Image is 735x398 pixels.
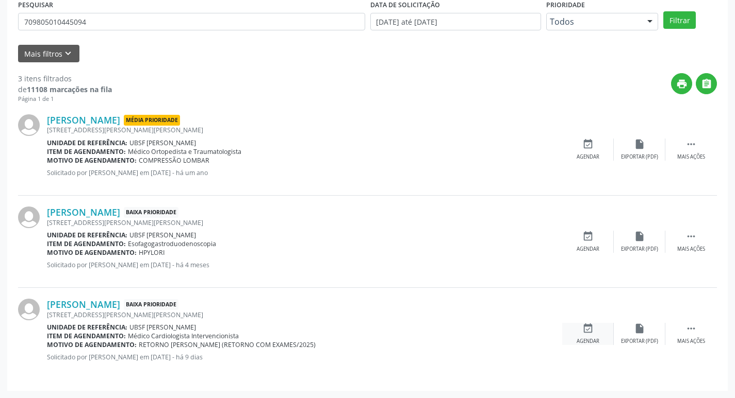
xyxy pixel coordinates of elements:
button: print [671,73,692,94]
i: insert_drive_file [634,231,645,242]
i: print [676,78,688,90]
span: Baixa Prioridade [124,299,178,310]
b: Motivo de agendamento: [47,340,137,349]
i: event_available [582,323,594,334]
b: Unidade de referência: [47,139,127,147]
div: Página 1 de 1 [18,95,112,103]
i:  [701,78,712,90]
i:  [685,323,697,334]
b: Unidade de referência: [47,231,127,239]
i:  [685,231,697,242]
div: [STREET_ADDRESS][PERSON_NAME][PERSON_NAME] [47,218,562,227]
img: img [18,114,40,136]
div: Mais ações [677,246,705,253]
img: img [18,206,40,228]
div: [STREET_ADDRESS][PERSON_NAME][PERSON_NAME] [47,310,562,319]
div: Agendar [577,338,599,345]
span: UBSF [PERSON_NAME] [129,139,196,147]
div: Exportar (PDF) [621,153,658,161]
span: Média Prioridade [124,115,180,126]
b: Motivo de agendamento: [47,248,137,257]
i:  [685,139,697,150]
b: Motivo de agendamento: [47,156,137,165]
a: [PERSON_NAME] [47,114,120,126]
div: Mais ações [677,153,705,161]
button: Filtrar [663,11,696,29]
i: event_available [582,231,594,242]
div: Agendar [577,153,599,161]
div: Exportar (PDF) [621,246,658,253]
button: Mais filtroskeyboard_arrow_down [18,45,79,63]
i: keyboard_arrow_down [62,48,74,59]
p: Solicitado por [PERSON_NAME] em [DATE] - há um ano [47,168,562,177]
input: Selecione um intervalo [370,13,541,30]
p: Solicitado por [PERSON_NAME] em [DATE] - há 9 dias [47,353,562,361]
b: Item de agendamento: [47,332,126,340]
span: RETORNO [PERSON_NAME] (RETORNO COM EXAMES/2025) [139,340,316,349]
span: Médico Ortopedista e Traumatologista [128,147,241,156]
b: Item de agendamento: [47,239,126,248]
b: Item de agendamento: [47,147,126,156]
input: Nome, CNS [18,13,365,30]
i: insert_drive_file [634,139,645,150]
div: 3 itens filtrados [18,73,112,84]
span: COMPRESSÃO LOMBAR [139,156,209,165]
span: Todos [550,16,638,27]
button:  [696,73,717,94]
span: HPYLORI [139,248,165,257]
strong: 11108 marcações na fila [27,84,112,94]
div: Exportar (PDF) [621,338,658,345]
a: [PERSON_NAME] [47,206,120,218]
div: Agendar [577,246,599,253]
div: Mais ações [677,338,705,345]
b: Unidade de referência: [47,323,127,332]
a: [PERSON_NAME] [47,299,120,310]
span: Baixa Prioridade [124,207,178,218]
p: Solicitado por [PERSON_NAME] em [DATE] - há 4 meses [47,261,562,269]
div: de [18,84,112,95]
span: Médico Cardiologista Intervencionista [128,332,239,340]
i: insert_drive_file [634,323,645,334]
span: UBSF [PERSON_NAME] [129,231,196,239]
span: UBSF [PERSON_NAME] [129,323,196,332]
i: event_available [582,139,594,150]
span: Esofagogastroduodenoscopia [128,239,216,248]
img: img [18,299,40,320]
div: [STREET_ADDRESS][PERSON_NAME][PERSON_NAME] [47,126,562,134]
